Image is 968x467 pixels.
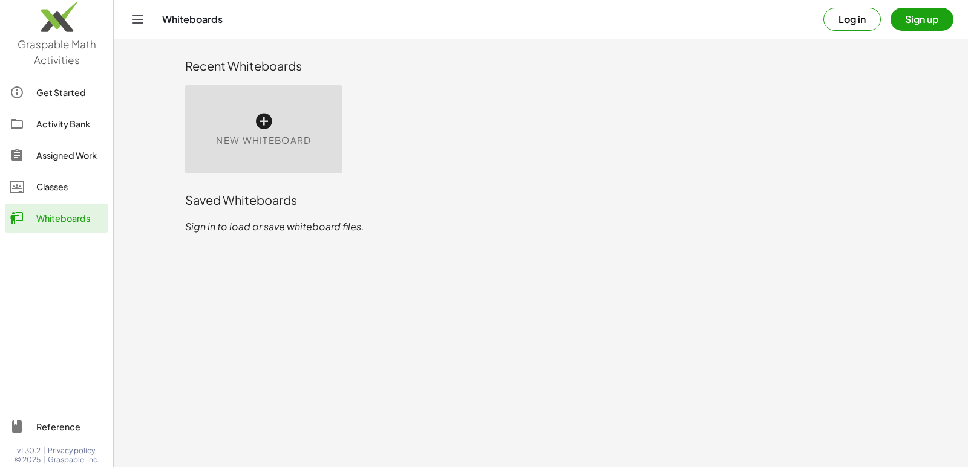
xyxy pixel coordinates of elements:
div: Assigned Work [36,148,103,163]
div: Whiteboards [36,211,103,225]
span: Graspable Math Activities [18,37,96,66]
button: Sign up [891,8,953,31]
span: | [43,455,45,465]
span: v1.30.2 [17,446,41,456]
span: New Whiteboard [216,134,311,147]
span: | [43,446,45,456]
div: Recent Whiteboards [185,57,897,74]
div: Get Started [36,85,103,100]
button: Log in [823,8,881,31]
span: © 2025 [15,455,41,465]
a: Get Started [5,78,108,107]
a: Privacy policy [48,446,99,456]
div: Activity Bank [36,117,103,131]
div: Reference [36,419,103,434]
p: Sign in to load or save whiteboard files. [185,219,897,234]
a: Classes [5,172,108,201]
div: Saved Whiteboards [185,192,897,208]
a: Assigned Work [5,141,108,170]
a: Activity Bank [5,109,108,138]
a: Reference [5,412,108,441]
div: Classes [36,179,103,194]
a: Whiteboards [5,204,108,233]
span: Graspable, Inc. [48,455,99,465]
button: Toggle navigation [128,10,148,29]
